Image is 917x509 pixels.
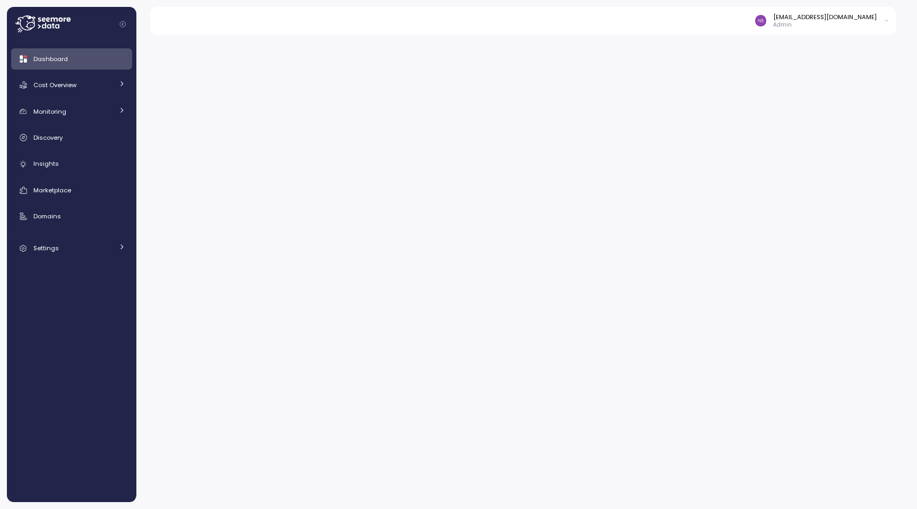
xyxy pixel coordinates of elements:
a: Dashboard [11,48,132,70]
a: Marketplace [11,180,132,201]
span: Discovery [33,133,63,142]
img: d8f3371d50c36e321b0eb15bc94ec64c [755,15,766,26]
span: Monitoring [33,107,66,116]
span: Cost Overview [33,81,76,89]
a: Domains [11,206,132,227]
a: Discovery [11,127,132,148]
p: Admin [773,21,877,29]
a: Cost Overview [11,74,132,96]
span: Insights [33,159,59,168]
span: Dashboard [33,55,68,63]
a: Insights [11,154,132,175]
span: Settings [33,244,59,252]
a: Settings [11,237,132,259]
span: Marketplace [33,186,71,194]
div: [EMAIL_ADDRESS][DOMAIN_NAME] [773,13,877,21]
span: Domains [33,212,61,220]
a: Monitoring [11,101,132,122]
button: Collapse navigation [116,20,129,28]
